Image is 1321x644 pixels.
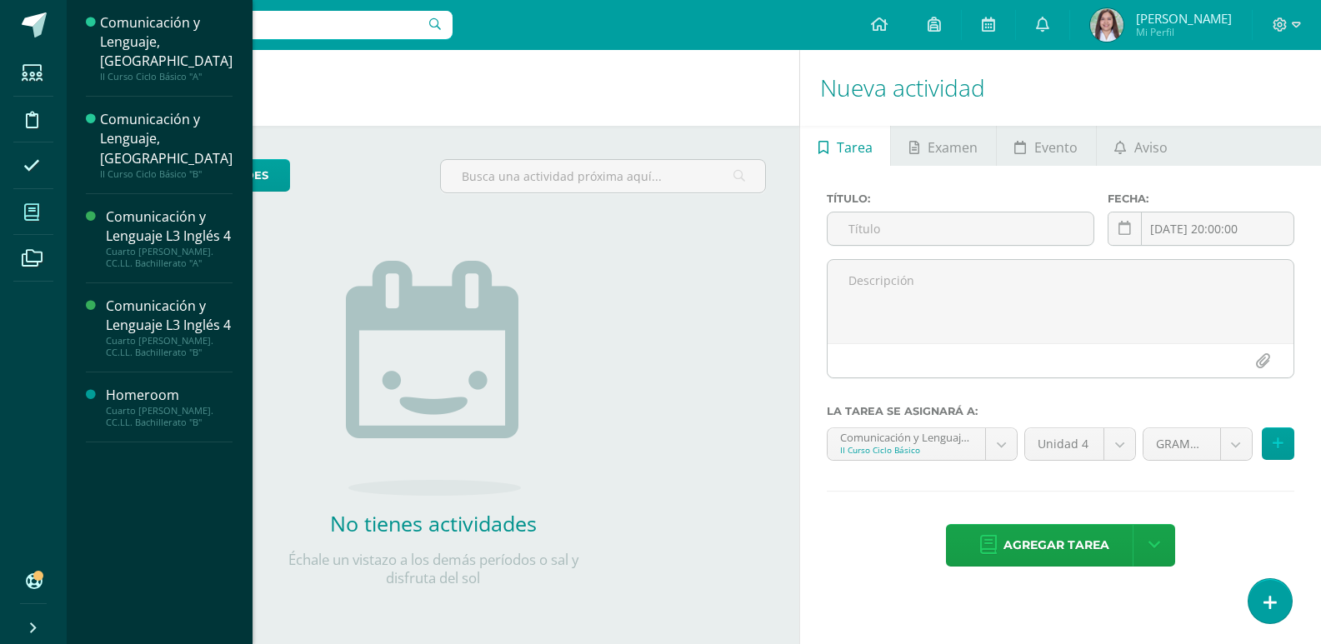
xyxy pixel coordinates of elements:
[827,192,1093,205] label: Título:
[1090,8,1123,42] img: f5bd1891ebb362354a98283855bc7a32.png
[1134,127,1168,167] span: Aviso
[1156,428,1208,460] span: GRAMMAR (10.0%)
[106,335,233,358] div: Cuarto [PERSON_NAME]. CC.LL. Bachillerato "B"
[100,168,233,180] div: II Curso Ciclo Básico "B"
[106,207,233,269] a: Comunicación y Lenguaje L3 Inglés 4Cuarto [PERSON_NAME]. CC.LL. Bachillerato "A"
[840,444,973,456] div: II Curso Ciclo Básico
[1108,212,1293,245] input: Fecha de entrega
[100,110,233,167] div: Comunicación y Lenguaje, [GEOGRAPHIC_DATA]
[100,13,233,71] div: Comunicación y Lenguaje, [GEOGRAPHIC_DATA]
[106,386,233,405] div: Homeroom
[106,386,233,428] a: HomeroomCuarto [PERSON_NAME]. CC.LL. Bachillerato "B"
[441,160,766,192] input: Busca una actividad próxima aquí...
[100,71,233,82] div: II Curso Ciclo Básico "A"
[87,50,779,126] h1: Actividades
[837,127,873,167] span: Tarea
[800,126,890,166] a: Tarea
[106,246,233,269] div: Cuarto [PERSON_NAME]. CC.LL. Bachillerato "A"
[100,110,233,179] a: Comunicación y Lenguaje, [GEOGRAPHIC_DATA]II Curso Ciclo Básico "B"
[997,126,1096,166] a: Evento
[106,207,233,246] div: Comunicación y Lenguaje L3 Inglés 4
[1003,525,1109,566] span: Agregar tarea
[1143,428,1252,460] a: GRAMMAR (10.0%)
[827,405,1294,417] label: La tarea se asignará a:
[828,428,1017,460] a: Comunicación y Lenguaje, Inglés 'A'II Curso Ciclo Básico
[267,551,600,587] p: Échale un vistazo a los demás períodos o sal y disfruta del sol
[928,127,978,167] span: Examen
[1097,126,1186,166] a: Aviso
[106,405,233,428] div: Cuarto [PERSON_NAME]. CC.LL. Bachillerato "B"
[1038,428,1091,460] span: Unidad 4
[1034,127,1078,167] span: Evento
[78,11,453,39] input: Busca un usuario...
[1136,25,1232,39] span: Mi Perfil
[1108,192,1294,205] label: Fecha:
[1025,428,1135,460] a: Unidad 4
[840,428,973,444] div: Comunicación y Lenguaje, Inglés 'A'
[106,297,233,335] div: Comunicación y Lenguaje L3 Inglés 4
[346,261,521,496] img: no_activities.png
[828,212,1093,245] input: Título
[820,50,1301,126] h1: Nueva actividad
[100,13,233,82] a: Comunicación y Lenguaje, [GEOGRAPHIC_DATA]II Curso Ciclo Básico "A"
[267,509,600,537] h2: No tienes actividades
[891,126,995,166] a: Examen
[106,297,233,358] a: Comunicación y Lenguaje L3 Inglés 4Cuarto [PERSON_NAME]. CC.LL. Bachillerato "B"
[1136,10,1232,27] span: [PERSON_NAME]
